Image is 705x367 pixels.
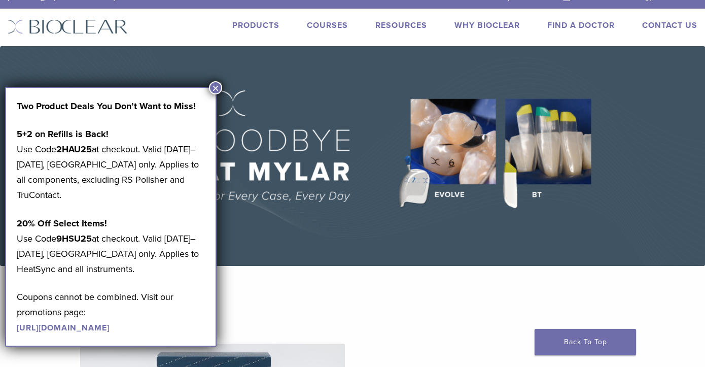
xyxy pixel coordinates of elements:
strong: 5+2 on Refills is Back! [17,128,109,140]
a: [URL][DOMAIN_NAME] [17,323,110,333]
p: Coupons cannot be combined. Visit our promotions page: [17,289,205,335]
img: Bioclear [8,19,128,34]
strong: Two Product Deals You Don’t Want to Miss! [17,101,196,112]
button: Close [209,81,222,94]
strong: 20% Off Select Items! [17,218,107,229]
a: Back To Top [535,329,636,355]
p: Use Code at checkout. Valid [DATE]–[DATE], [GEOGRAPHIC_DATA] only. Applies to all components, exc... [17,126,205,203]
strong: 2HAU25 [56,144,92,155]
p: Use Code at checkout. Valid [DATE]–[DATE], [GEOGRAPHIC_DATA] only. Applies to HeatSync and all in... [17,216,205,277]
strong: 9HSU25 [56,233,92,244]
a: Products [232,20,279,30]
a: Why Bioclear [454,20,520,30]
a: Courses [307,20,348,30]
a: Resources [375,20,427,30]
a: Contact Us [642,20,697,30]
a: Find A Doctor [547,20,615,30]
